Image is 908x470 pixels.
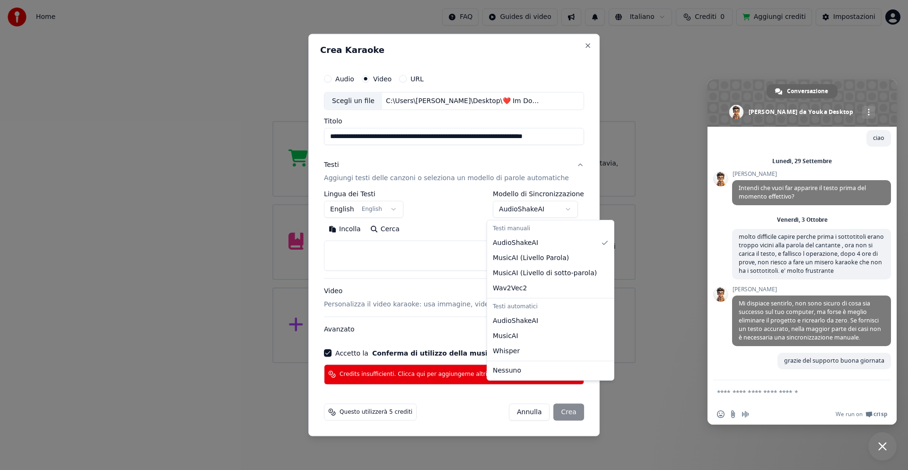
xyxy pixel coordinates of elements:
[493,253,569,263] span: MusicAI ( Livello Parola )
[493,316,538,326] span: AudioShakeAI
[493,269,597,278] span: MusicAI ( Livello di sotto-parola )
[489,300,612,313] div: Testi automatici
[493,366,521,375] span: Nessuno
[767,84,838,98] div: Conversazione
[493,284,527,293] span: Wav2Vec2
[862,106,875,119] div: Altri canali
[493,238,538,248] span: AudioShakeAI
[493,331,518,341] span: MusicAI
[489,222,612,235] div: Testi manuali
[787,84,828,98] span: Conversazione
[493,347,520,356] span: Whisper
